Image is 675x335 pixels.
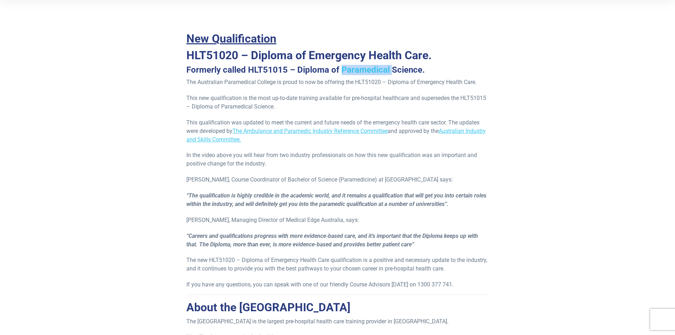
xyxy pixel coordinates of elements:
[186,280,489,289] div: If you have any questions, you can speak with one of our friendly Course Advisors [DATE] on 1300 ...
[186,192,486,207] strong: “The qualification is highly credible in the academic world, and it remains a qualification that ...
[186,65,489,75] h3: Formerly called HLT51015 – Diploma of Paramedical Science.
[186,256,489,273] p: The new HLT51020 – Diploma of Emergency Health Care qualification is a positive and necessary upd...
[186,32,276,45] span: New Qualification
[186,94,489,111] p: This new qualification is the most up-to-date training available for pre-hospital healthcare and ...
[186,317,489,326] p: The [GEOGRAPHIC_DATA] is the largest pre-hospital health care training provider in [GEOGRAPHIC_DA...
[186,128,486,143] a: Australian Industry and Skills Committee.
[186,151,489,168] p: In the video above you will hear from two industry professionals on how this new qualification wa...
[186,233,478,248] strong: “Careers and qualifications progress with more evidence-based care, and it’s important that the D...
[232,128,388,134] a: The Ambulance and Paramedic Industry Reference Committee
[186,78,489,86] p: The Australian Paramedical College is proud to now be offering the HLT51020 – Diploma of Emergenc...
[186,49,489,62] h2: HLT51020 – Diploma of Emergency Health Care.
[186,301,489,314] h2: About the [GEOGRAPHIC_DATA]
[186,175,489,184] p: [PERSON_NAME], Course Coordinator of Bachelor of Science (Paramedicine) at [GEOGRAPHIC_DATA] says:
[186,118,489,144] p: This qualification was updated to meet the current and future needs of the emergency health care ...
[186,216,489,224] p: [PERSON_NAME], Managing Director of Medical Edge Australia, says:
